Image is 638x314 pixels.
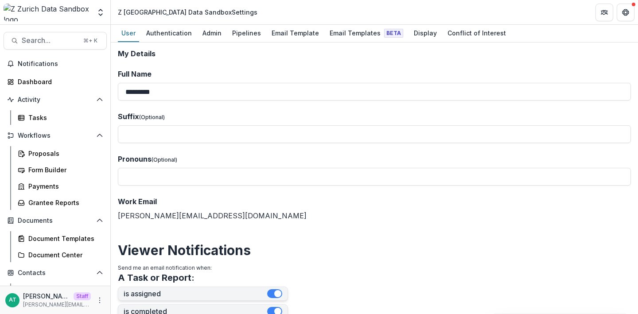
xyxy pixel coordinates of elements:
button: Open Contacts [4,266,107,280]
div: Pipelines [229,27,265,39]
a: User [118,25,139,42]
a: Proposals [14,146,107,161]
span: Contacts [18,269,93,277]
div: ⌘ + K [82,36,99,46]
div: Email Templates [326,27,407,39]
div: Authentication [143,27,195,39]
div: Z [GEOGRAPHIC_DATA] Data Sandbox Settings [118,8,257,17]
span: Pronouns [118,155,152,163]
div: Conflict of Interest [444,27,510,39]
span: (Optional) [139,114,165,120]
a: Pipelines [229,25,265,42]
div: Anna Test [9,297,16,303]
a: Grantees [14,283,107,298]
span: Suffix [118,112,139,121]
a: Email Template [268,25,323,42]
a: Document Templates [14,231,107,246]
div: Form Builder [28,165,100,174]
p: [PERSON_NAME][EMAIL_ADDRESS][DOMAIN_NAME] [23,301,91,309]
button: More [94,295,105,306]
span: Search... [22,36,78,45]
button: Open Activity [4,93,107,107]
span: Notifications [18,60,103,68]
h2: My Details [118,50,631,58]
span: Send me an email notification when: [118,264,212,271]
button: Get Help [617,4,634,21]
a: Conflict of Interest [444,25,510,42]
div: Email Template [268,27,323,39]
span: Workflows [18,132,93,140]
button: Open Workflows [4,128,107,143]
p: Staff [74,292,91,300]
a: Email Templates Beta [326,25,407,42]
p: [PERSON_NAME] [23,291,70,301]
div: Payments [28,182,100,191]
label: is assigned [124,290,267,298]
a: Admin [199,25,225,42]
span: (Optional) [152,156,177,163]
span: Documents [18,217,93,225]
div: Proposals [28,149,100,158]
a: Grantee Reports [14,195,107,210]
div: Tasks [28,113,100,122]
h2: Viewer Notifications [118,242,631,258]
div: [PERSON_NAME][EMAIL_ADDRESS][DOMAIN_NAME] [118,196,631,221]
div: Document Center [28,250,100,260]
a: Dashboard [4,74,107,89]
span: Activity [18,96,93,104]
button: Notifications [4,57,107,71]
div: Document Templates [28,234,100,243]
span: Beta [384,29,403,38]
div: User [118,27,139,39]
nav: breadcrumb [114,6,261,19]
a: Authentication [143,25,195,42]
span: Work Email [118,197,157,206]
div: Grantee Reports [28,198,100,207]
div: Display [410,27,440,39]
a: Document Center [14,248,107,262]
div: Admin [199,27,225,39]
button: Open Documents [4,213,107,228]
button: Search... [4,32,107,50]
button: Partners [595,4,613,21]
span: Full Name [118,70,152,78]
a: Display [410,25,440,42]
div: Dashboard [18,77,100,86]
h3: A Task or Report: [118,272,195,283]
a: Form Builder [14,163,107,177]
button: Open entity switcher [94,4,107,21]
a: Tasks [14,110,107,125]
img: Z Zurich Data Sandbox logo [4,4,91,21]
a: Payments [14,179,107,194]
